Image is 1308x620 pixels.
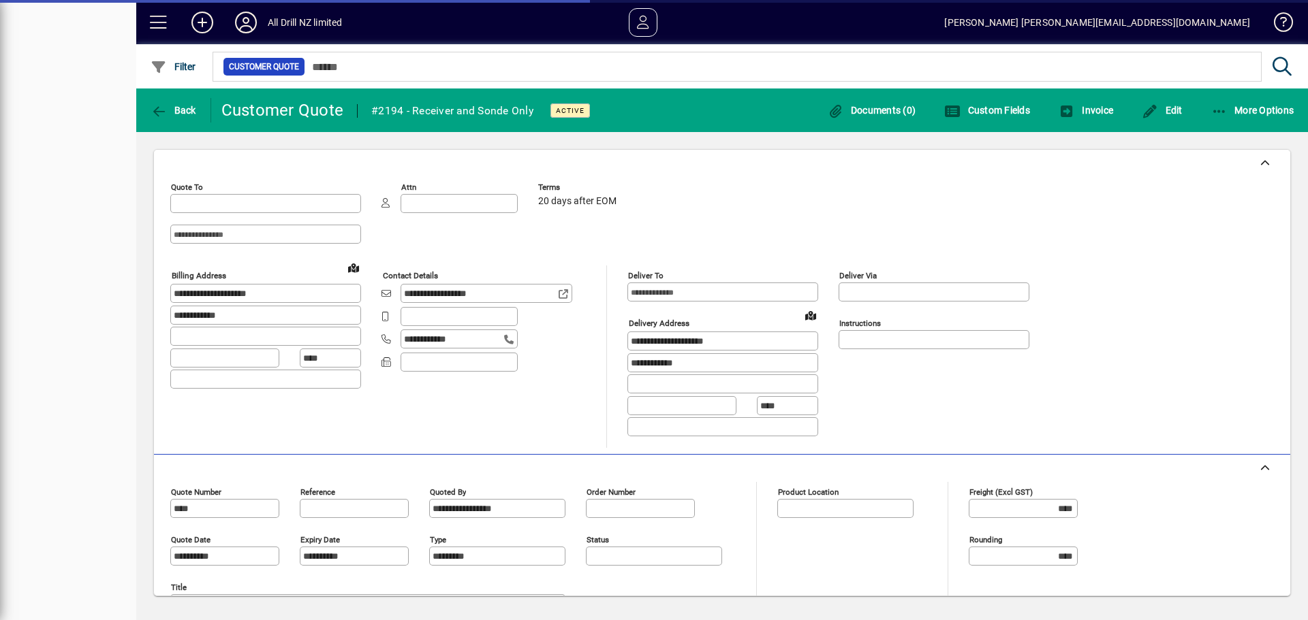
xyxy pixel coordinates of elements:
[969,487,1033,496] mat-label: Freight (excl GST)
[538,183,620,192] span: Terms
[778,487,839,496] mat-label: Product location
[1211,105,1294,116] span: More Options
[147,54,200,79] button: Filter
[171,534,211,544] mat-label: Quote date
[147,98,200,123] button: Back
[268,12,343,33] div: All Drill NZ limited
[941,98,1033,123] button: Custom Fields
[556,106,585,115] span: Active
[300,534,340,544] mat-label: Expiry date
[824,98,919,123] button: Documents (0)
[944,105,1030,116] span: Custom Fields
[430,534,446,544] mat-label: Type
[136,98,211,123] app-page-header-button: Back
[401,182,416,192] mat-label: Attn
[1208,98,1298,123] button: More Options
[800,304,822,326] a: View on map
[1142,105,1183,116] span: Edit
[839,271,877,280] mat-label: Deliver via
[1055,98,1117,123] button: Invoice
[300,487,335,496] mat-label: Reference
[827,105,916,116] span: Documents (0)
[181,10,224,35] button: Add
[538,196,617,207] span: 20 days after EOM
[1138,98,1186,123] button: Edit
[969,534,1002,544] mat-label: Rounding
[171,182,203,192] mat-label: Quote To
[151,61,196,72] span: Filter
[944,12,1250,33] div: [PERSON_NAME] [PERSON_NAME][EMAIL_ADDRESS][DOMAIN_NAME]
[171,487,221,496] mat-label: Quote number
[224,10,268,35] button: Profile
[371,100,533,122] div: #2194 - Receiver and Sonde Only
[221,99,344,121] div: Customer Quote
[587,534,609,544] mat-label: Status
[839,319,881,328] mat-label: Instructions
[1264,3,1291,47] a: Knowledge Base
[343,257,364,278] a: View on map
[628,271,664,280] mat-label: Deliver To
[171,582,187,591] mat-label: Title
[587,487,636,496] mat-label: Order number
[430,487,466,496] mat-label: Quoted by
[1059,105,1113,116] span: Invoice
[229,60,299,74] span: Customer Quote
[151,105,196,116] span: Back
